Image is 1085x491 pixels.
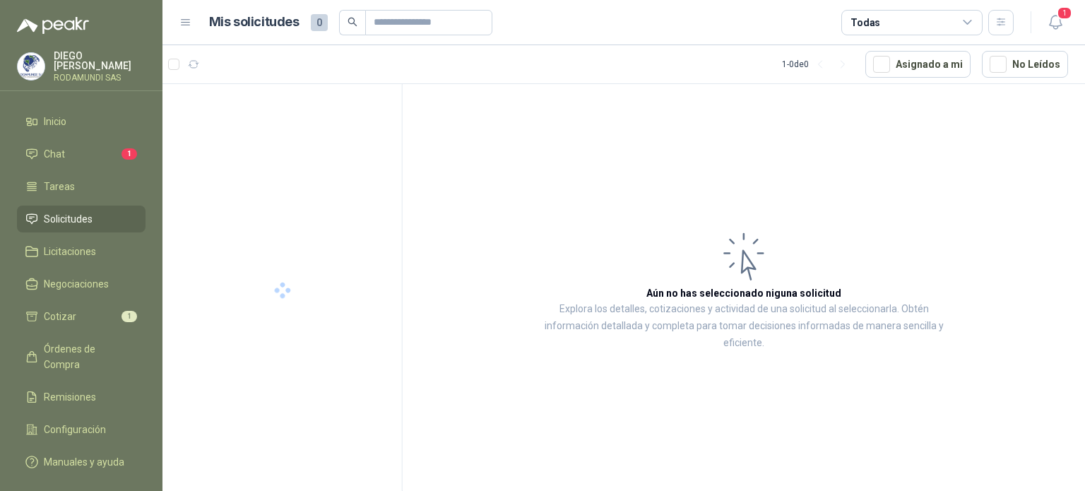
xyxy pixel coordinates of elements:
span: 1 [121,148,137,160]
span: Negociaciones [44,276,109,292]
span: Cotizar [44,309,76,324]
a: Remisiones [17,384,146,410]
span: Tareas [44,179,75,194]
span: Remisiones [44,389,96,405]
a: Configuración [17,416,146,443]
span: Órdenes de Compra [44,341,132,372]
a: Manuales y ayuda [17,449,146,475]
span: Configuración [44,422,106,437]
img: Company Logo [18,53,45,80]
a: Solicitudes [17,206,146,232]
span: Licitaciones [44,244,96,259]
a: Órdenes de Compra [17,336,146,378]
span: Manuales y ayuda [44,454,124,470]
a: Cotizar1 [17,303,146,330]
a: Chat1 [17,141,146,167]
h1: Mis solicitudes [209,12,300,32]
button: Asignado a mi [865,51,971,78]
span: 1 [1057,6,1072,20]
span: Chat [44,146,65,162]
span: 1 [121,311,137,322]
span: 0 [311,14,328,31]
a: Inicio [17,108,146,135]
a: Negociaciones [17,271,146,297]
a: Tareas [17,173,146,200]
div: Todas [850,15,880,30]
p: RODAMUNDI SAS [54,73,146,82]
span: search [348,17,357,27]
span: Solicitudes [44,211,93,227]
button: No Leídos [982,51,1068,78]
div: 1 - 0 de 0 [782,53,854,76]
span: Inicio [44,114,66,129]
button: 1 [1043,10,1068,35]
a: Licitaciones [17,238,146,265]
h3: Aún no has seleccionado niguna solicitud [646,285,841,301]
img: Logo peakr [17,17,89,34]
p: Explora los detalles, cotizaciones y actividad de una solicitud al seleccionarla. Obtén informaci... [544,301,944,352]
p: DIEGO [PERSON_NAME] [54,51,146,71]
